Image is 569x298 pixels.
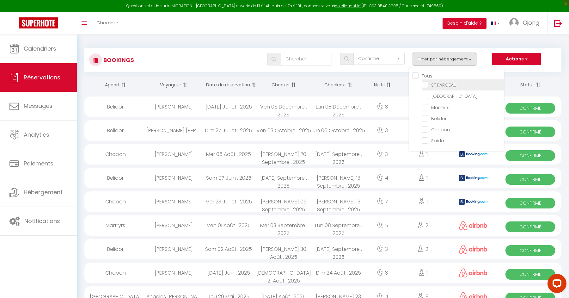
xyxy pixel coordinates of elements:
[19,17,58,28] img: Super Booking
[84,77,146,93] th: Sort by rentals
[24,73,60,81] span: Réservations
[443,18,486,29] button: Besoin d'aide ?
[281,53,332,65] input: Chercher
[24,102,52,110] span: Messages
[24,131,49,139] span: Analytics
[24,188,63,196] span: Hébergement
[499,77,561,93] th: Sort by status
[431,115,447,122] span: Belidor
[24,159,53,167] span: Paiements
[256,77,311,93] th: Sort by checkin
[554,19,562,27] img: logout
[335,3,361,9] a: en cliquant ici
[431,104,450,111] span: Martryrs
[366,77,399,93] th: Sort by nights
[24,45,56,53] span: Calendriers
[96,19,118,26] span: Chercher
[505,12,548,34] a: ... Ojong
[413,53,476,65] button: Filtrer par hébergement
[509,18,519,28] img: ...
[201,77,256,93] th: Sort by booking date
[431,127,450,133] span: Chapon
[92,12,123,34] a: Chercher
[102,53,134,67] h3: Bookings
[399,77,447,93] th: Sort by people
[542,271,569,298] iframe: LiveChat chat widget
[146,77,201,93] th: Sort by guest
[492,53,541,65] button: Actions
[24,217,60,225] span: Notifications
[523,19,540,27] span: Ojong
[311,77,366,93] th: Sort by checkout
